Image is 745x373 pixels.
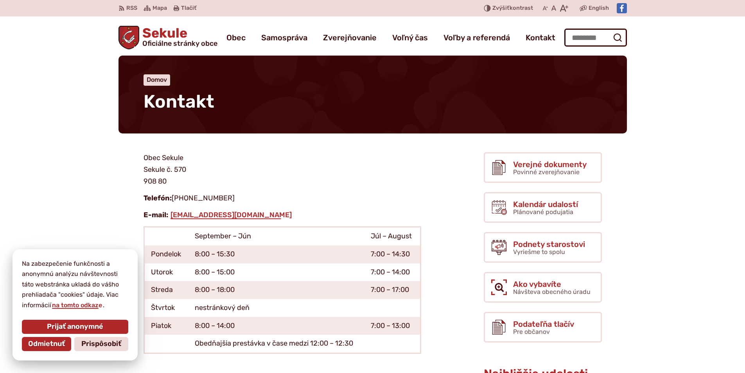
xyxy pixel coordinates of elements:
span: Plánované podujatia [513,208,573,216]
strong: E-mail: [144,211,168,219]
a: Verejné dokumenty Povinné zverejňovanie [484,152,602,183]
a: Ako vybavíte Návšteva obecného úradu [484,272,602,303]
span: Verejné dokumenty [513,160,587,169]
span: Kontakt [144,91,214,112]
td: 8:00 – 15:00 [188,263,364,281]
p: Obec Sekule Sekule č. 570 908 80 [144,152,421,187]
td: Štvrtok [144,299,188,317]
p: [PHONE_NUMBER] [144,193,421,204]
span: Odmietnuť [28,340,65,348]
img: Prejsť na Facebook stránku [617,3,627,13]
button: Odmietnuť [22,337,71,351]
td: Utorok [144,263,188,281]
span: Kalendár udalostí [513,200,578,209]
strong: Telefón: [144,194,172,202]
span: Mapa [153,4,167,13]
span: Podnety starostovi [513,240,585,249]
a: Voľby a referendá [443,27,510,49]
span: Tlačiť [181,5,196,12]
p: Na zabezpečenie funkčnosti a anonymnú analýzu návštevnosti táto webstránka ukladá do vášho prehli... [22,259,128,310]
td: 7:00 – 13:00 [364,317,420,335]
span: Pre občanov [513,328,550,335]
a: Kontakt [526,27,555,49]
td: 8:00 – 14:00 [188,317,364,335]
span: Ako vybavíte [513,280,591,288]
a: Domov [147,76,167,83]
td: 8:00 – 15:30 [188,245,364,263]
span: Prijať anonymné [47,323,103,331]
span: RSS [126,4,137,13]
span: Sekule [139,27,217,47]
a: Podateľňa tlačív Pre občanov [484,312,602,342]
td: Piatok [144,317,188,335]
span: Povinné zverejňovanie [513,168,580,176]
td: 8:00 – 18:00 [188,281,364,299]
span: English [589,4,609,13]
span: Vyriešme to spolu [513,248,565,256]
span: Podateľňa tlačív [513,320,574,328]
td: Júl – August [364,227,420,245]
span: kontrast [492,5,533,12]
a: Zverejňovanie [323,27,377,49]
img: Prejsť na domovskú stránku [118,26,140,49]
td: 7:00 – 14:00 [364,263,420,281]
td: September – Jún [188,227,364,245]
button: Prispôsobiť [74,337,128,351]
span: Oficiálne stránky obce [142,40,217,47]
a: Samospráva [261,27,307,49]
a: Voľný čas [392,27,428,49]
td: nestránkový deň [188,299,364,317]
span: Návšteva obecného úradu [513,288,591,296]
td: Streda [144,281,188,299]
a: Logo Sekule, prejsť na domovskú stránku. [118,26,218,49]
span: Zvýšiť [492,5,510,11]
a: English [587,4,610,13]
td: 7:00 – 14:30 [364,245,420,263]
button: Prijať anonymné [22,320,128,334]
span: Prispôsobiť [81,340,121,348]
a: Kalendár udalostí Plánované podujatia [484,192,602,223]
a: Obec [226,27,246,49]
a: Podnety starostovi Vyriešme to spolu [484,232,602,263]
td: 7:00 – 17:00 [364,281,420,299]
td: Pondelok [144,245,188,263]
a: [EMAIL_ADDRESS][DOMAIN_NAME] [170,211,293,219]
td: Obedňajšia prestávka v čase medzi 12:00 – 12:30 [188,335,364,353]
a: na tomto odkaze [51,301,103,309]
